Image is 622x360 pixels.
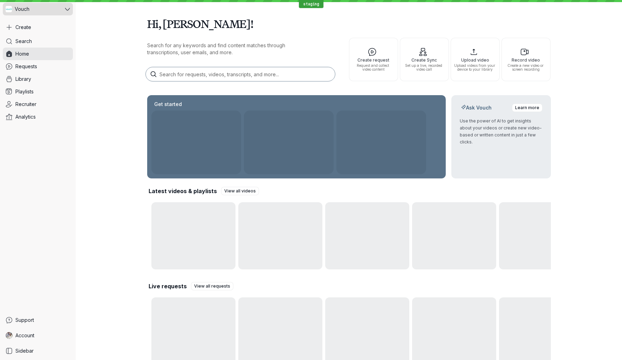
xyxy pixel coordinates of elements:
[515,104,539,111] span: Learn more
[3,345,73,357] a: Sidebar
[15,63,37,70] span: Requests
[3,73,73,85] a: Library
[15,24,31,31] span: Create
[3,329,73,342] a: Gary Zurnamer avatarAccount
[512,104,542,112] a: Learn more
[352,58,395,62] span: Create request
[191,282,233,290] a: View all requests
[194,283,230,290] span: View all requests
[3,21,73,34] button: Create
[15,38,32,45] span: Search
[15,50,29,57] span: Home
[3,3,63,15] div: Vouch
[224,188,256,195] span: View all videos
[15,76,31,83] span: Library
[153,101,183,108] h2: Get started
[147,14,551,34] h1: Hi, [PERSON_NAME]!
[15,332,34,339] span: Account
[3,35,73,48] a: Search
[3,85,73,98] a: Playlists
[3,3,73,15] button: Vouch avatarVouch
[505,64,547,71] span: Create a new video or screen recording
[221,187,259,195] a: View all videos
[6,332,13,339] img: Gary Zurnamer avatar
[147,42,315,56] p: Search for any keywords and find content matches through transcriptions, user emails, and more.
[15,88,34,95] span: Playlists
[505,58,547,62] span: Record video
[400,38,449,81] button: Create SyncSet up a live, recorded video call
[15,317,34,324] span: Support
[3,98,73,111] a: Recruiter
[451,38,500,81] button: Upload videoUpload videos from your device to your library
[3,111,73,123] a: Analytics
[403,64,446,71] span: Set up a live, recorded video call
[149,282,187,290] h2: Live requests
[352,64,395,71] span: Request and collect video content
[15,347,34,354] span: Sidebar
[454,64,497,71] span: Upload videos from your device to your library
[3,48,73,60] a: Home
[403,58,446,62] span: Create Sync
[6,6,12,12] img: Vouch avatar
[501,38,551,81] button: Record videoCreate a new video or screen recording
[349,38,398,81] button: Create requestRequest and collect video content
[460,104,493,111] h2: Ask Vouch
[15,101,36,108] span: Recruiter
[15,6,29,13] span: Vouch
[149,187,217,195] h2: Latest videos & playlists
[146,67,335,81] input: Search for requests, videos, transcripts, and more...
[3,60,73,73] a: Requests
[3,314,73,326] a: Support
[15,113,36,120] span: Analytics
[454,58,497,62] span: Upload video
[460,118,542,146] p: Use the power of AI to get insights about your videos or create new video-based or written conten...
